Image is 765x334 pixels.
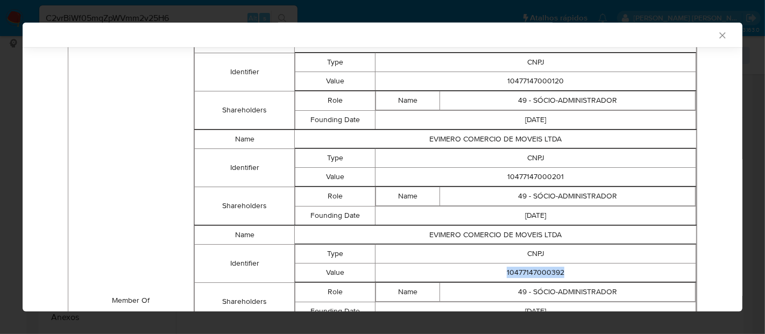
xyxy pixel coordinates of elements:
[194,130,295,148] td: Name
[194,187,295,225] td: Shareholders
[376,148,696,167] td: CNPJ
[295,72,376,90] td: Value
[440,282,696,301] td: 49 - SÓCIO-ADMINISTRADOR
[376,263,696,282] td: 10477147000392
[376,302,696,321] td: [DATE]
[376,91,440,110] td: Name
[295,167,376,186] td: Value
[295,263,376,282] td: Value
[440,187,696,205] td: 49 - SÓCIO-ADMINISTRADOR
[376,187,440,205] td: Name
[717,30,727,40] button: Fechar a janela
[194,148,295,187] td: Identifier
[295,91,376,110] td: Role
[295,225,697,244] td: EVIMERO COMERCIO DE MOVEIS LTDA
[194,244,295,282] td: Identifier
[295,148,376,167] td: Type
[295,282,376,302] td: Role
[376,244,696,263] td: CNPJ
[376,110,696,129] td: [DATE]
[194,53,295,91] td: Identifier
[23,23,742,311] div: closure-recommendation-modal
[295,244,376,263] td: Type
[194,91,295,130] td: Shareholders
[376,282,440,301] td: Name
[295,53,376,72] td: Type
[295,302,376,321] td: Founding Date
[376,206,696,225] td: [DATE]
[440,91,696,110] td: 49 - SÓCIO-ADMINISTRADOR
[295,206,376,225] td: Founding Date
[295,110,376,129] td: Founding Date
[295,130,697,148] td: EVIMERO COMERCIO DE MOVEIS LTDA
[376,53,696,72] td: CNPJ
[295,187,376,206] td: Role
[376,167,696,186] td: 10477147000201
[194,225,295,244] td: Name
[194,282,295,321] td: Shareholders
[376,72,696,90] td: 10477147000120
